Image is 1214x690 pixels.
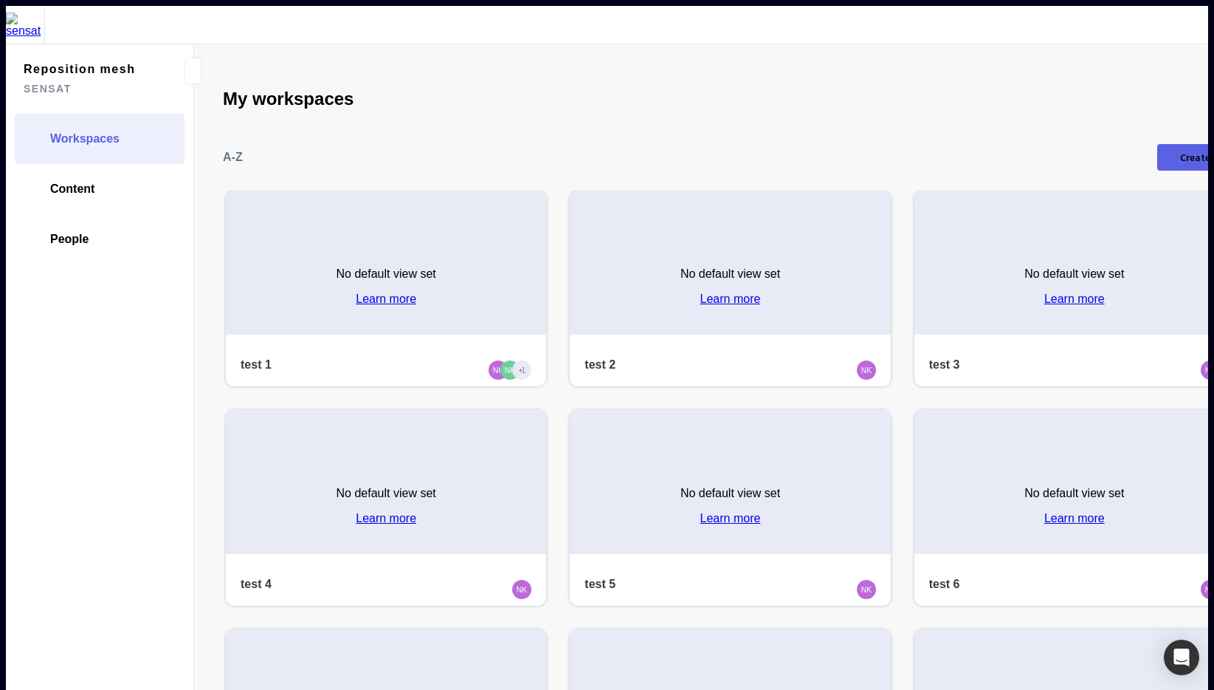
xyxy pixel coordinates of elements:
[223,151,243,164] p: A-Z
[50,182,94,197] span: Content
[356,512,416,525] a: Learn more
[1024,267,1124,281] p: No default view set
[15,214,184,264] a: People
[24,59,152,79] span: Reposition mesh
[505,366,516,375] text: NK
[50,131,120,146] span: Workspaces
[700,512,761,525] a: Learn more
[24,79,152,99] span: Sensat
[929,358,1164,372] h4: test 3
[861,586,872,594] text: NK
[241,358,475,372] h4: test 1
[337,487,436,500] p: No default view set
[1164,640,1199,675] div: Open Intercom Messenger
[861,366,872,375] text: NK
[50,232,89,247] span: People
[700,293,761,306] a: Learn more
[512,361,531,380] div: +1
[15,114,184,164] a: Workspaces
[1044,512,1105,525] a: Learn more
[680,487,780,500] p: No default view set
[6,13,44,38] img: sensat
[584,358,819,372] h4: test 2
[680,267,780,281] p: No default view set
[1044,293,1105,306] a: Learn more
[337,267,436,281] p: No default view set
[241,577,475,591] h4: test 4
[493,366,504,375] text: NK
[1024,487,1124,500] p: No default view set
[517,586,528,594] text: NK
[15,164,184,214] a: Content
[584,577,819,591] h4: test 5
[356,293,416,306] a: Learn more
[929,577,1164,591] h4: test 6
